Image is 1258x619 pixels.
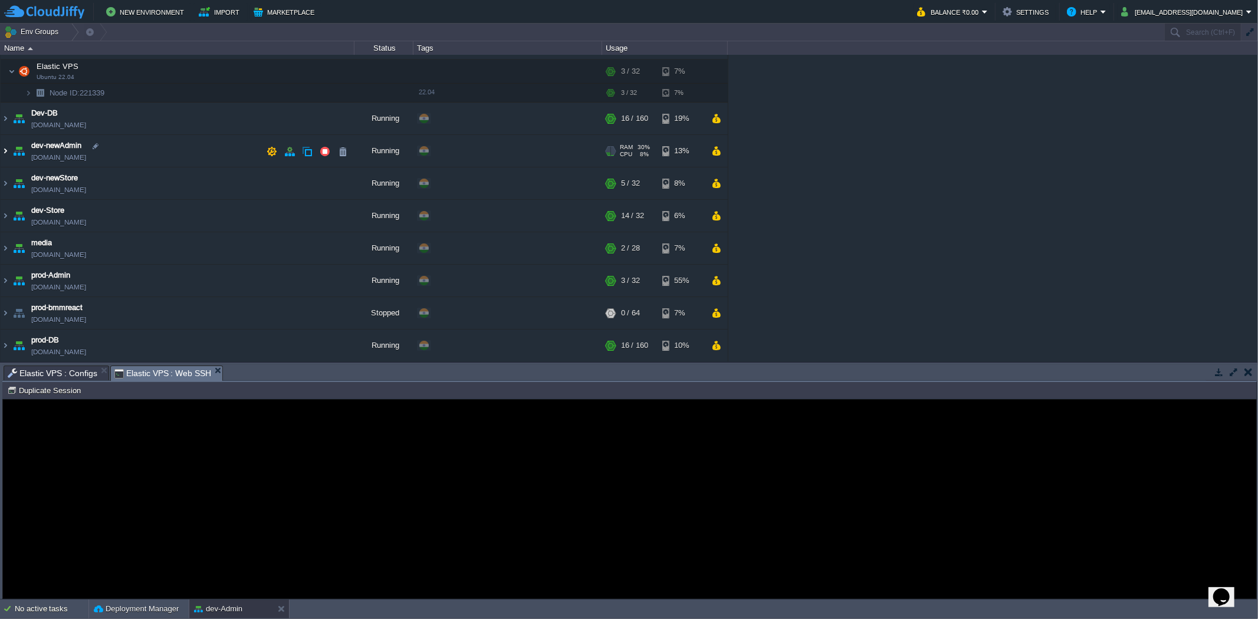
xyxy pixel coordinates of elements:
[11,232,27,264] img: AMDAwAAAACH5BAEAAAAALAAAAAABAAEAAAICRAEAOw==
[1,232,10,264] img: AMDAwAAAACH5BAEAAAAALAAAAAABAAEAAAICRAEAOw==
[495,61,759,84] h1: Error
[16,60,32,83] img: AMDAwAAAACH5BAEAAAAALAAAAAABAAEAAAICRAEAOw==
[662,135,701,167] div: 13%
[114,366,212,381] span: Elastic VPS : Web SSH
[25,84,32,102] img: AMDAwAAAACH5BAEAAAAALAAAAAABAAEAAAICRAEAOw==
[32,84,48,102] img: AMDAwAAAACH5BAEAAAAALAAAAAABAAEAAAICRAEAOw==
[621,84,637,102] div: 3 / 32
[917,5,982,19] button: Balance ₹0.00
[28,47,33,50] img: AMDAwAAAACH5BAEAAAAALAAAAAABAAEAAAICRAEAOw==
[662,103,701,134] div: 19%
[662,84,701,102] div: 7%
[1,135,10,167] img: AMDAwAAAACH5BAEAAAAALAAAAAABAAEAAAICRAEAOw==
[35,61,80,71] span: Elastic VPS
[621,60,640,83] div: 3 / 32
[48,88,106,98] a: Node ID:221339
[355,41,413,55] div: Status
[31,184,86,196] span: [DOMAIN_NAME]
[354,103,413,134] div: Running
[662,265,701,297] div: 55%
[638,144,650,151] span: 30%
[50,88,80,97] span: Node ID:
[31,237,52,249] a: media
[662,330,701,361] div: 10%
[31,269,70,281] a: prod-Admin
[31,119,86,131] span: [DOMAIN_NAME]
[1,41,354,55] div: Name
[31,346,86,358] span: [DOMAIN_NAME]
[662,200,701,232] div: 6%
[621,297,640,329] div: 0 / 64
[354,330,413,361] div: Running
[354,265,413,297] div: Running
[31,314,86,325] span: [DOMAIN_NAME]
[621,330,648,361] div: 16 / 160
[354,167,413,199] div: Running
[7,385,84,396] button: Duplicate Session
[11,135,27,167] img: AMDAwAAAACH5BAEAAAAALAAAAAABAAEAAAICRAEAOw==
[15,600,88,618] div: No active tasks
[11,297,27,329] img: AMDAwAAAACH5BAEAAAAALAAAAAABAAEAAAICRAEAOw==
[637,151,649,158] span: 8%
[31,172,78,184] a: dev-newStore
[11,200,27,232] img: AMDAwAAAACH5BAEAAAAALAAAAAABAAEAAAICRAEAOw==
[31,302,83,314] a: prod-bmmreact
[495,93,759,129] p: An error has occurred and this action cannot be completed. If the problem persists, please notify...
[4,5,84,19] img: CloudJiffy
[199,5,243,19] button: Import
[1,297,10,329] img: AMDAwAAAACH5BAEAAAAALAAAAAABAAEAAAICRAEAOw==
[31,249,86,261] a: [DOMAIN_NAME]
[31,152,86,163] span: [DOMAIN_NAME]
[1,200,10,232] img: AMDAwAAAACH5BAEAAAAALAAAAAABAAEAAAICRAEAOw==
[1,103,10,134] img: AMDAwAAAACH5BAEAAAAALAAAAAABAAEAAAICRAEAOw==
[31,334,59,346] a: prod-DB
[11,330,27,361] img: AMDAwAAAACH5BAEAAAAALAAAAAABAAEAAAICRAEAOw==
[106,5,188,19] button: New Environment
[354,135,413,167] div: Running
[11,167,27,199] img: AMDAwAAAACH5BAEAAAAALAAAAAABAAEAAAICRAEAOw==
[8,60,15,83] img: AMDAwAAAACH5BAEAAAAALAAAAAABAAEAAAICRAEAOw==
[662,232,701,264] div: 7%
[48,88,106,98] span: 221339
[662,60,701,83] div: 7%
[662,167,701,199] div: 8%
[1,330,10,361] img: AMDAwAAAACH5BAEAAAAALAAAAAABAAEAAAICRAEAOw==
[603,41,727,55] div: Usage
[354,200,413,232] div: Running
[620,151,632,158] span: CPU
[194,603,242,615] button: dev-Admin
[621,167,640,199] div: 5 / 32
[1208,572,1246,607] iframe: chat widget
[1,167,10,199] img: AMDAwAAAACH5BAEAAAAALAAAAAABAAEAAAICRAEAOw==
[1003,5,1052,19] button: Settings
[419,88,435,96] span: 22.04
[4,24,63,40] button: Env Groups
[37,74,74,81] span: Ubuntu 22.04
[621,103,648,134] div: 16 / 160
[354,232,413,264] div: Running
[11,265,27,297] img: AMDAwAAAACH5BAEAAAAALAAAAAABAAEAAAICRAEAOw==
[414,41,602,55] div: Tags
[31,107,58,119] span: Dev-DB
[31,205,64,216] a: dev-Store
[8,366,97,380] span: Elastic VPS : Configs
[31,216,86,228] span: [DOMAIN_NAME]
[35,62,80,71] a: Elastic VPSUbuntu 22.04
[1067,5,1101,19] button: Help
[1,265,10,297] img: AMDAwAAAACH5BAEAAAAALAAAAAABAAEAAAICRAEAOw==
[94,603,179,615] button: Deployment Manager
[1121,5,1246,19] button: [EMAIL_ADDRESS][DOMAIN_NAME]
[662,297,701,329] div: 7%
[620,144,633,151] span: RAM
[621,265,640,297] div: 3 / 32
[31,281,86,293] span: [DOMAIN_NAME]
[621,232,640,264] div: 2 / 28
[31,140,81,152] a: dev-newAdmin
